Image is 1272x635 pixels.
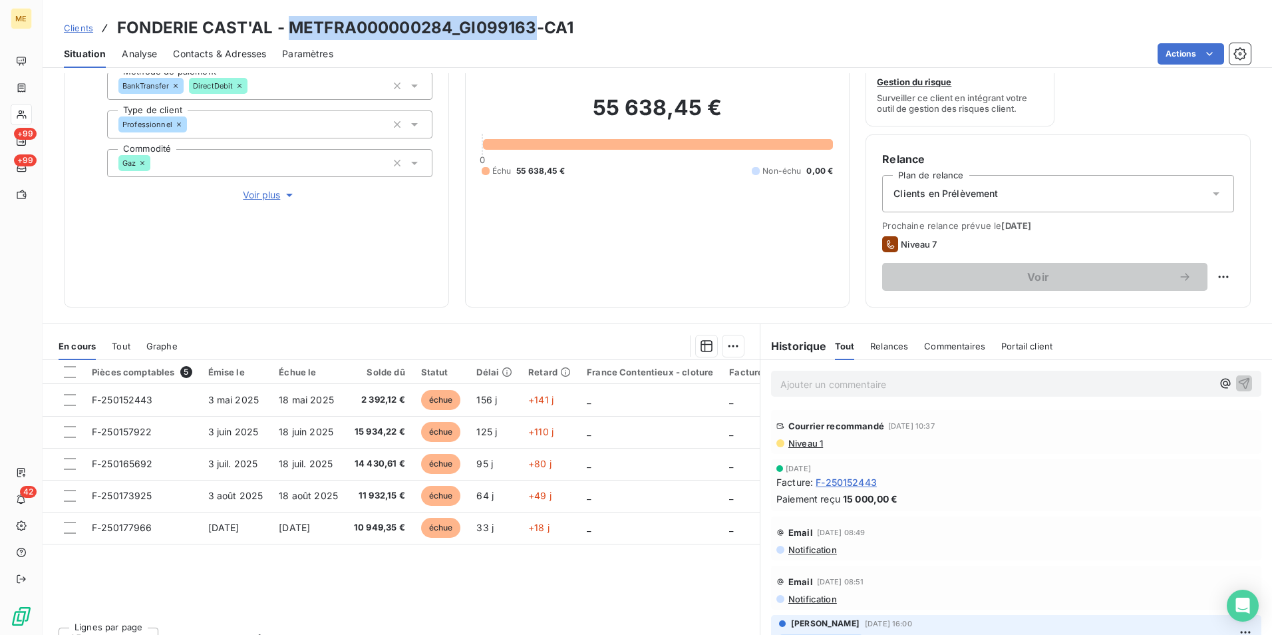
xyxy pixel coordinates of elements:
span: +80 j [528,458,552,469]
span: Notification [787,594,837,604]
span: 3 juin 2025 [208,426,259,437]
span: Facture : [776,475,813,489]
span: Tout [835,341,855,351]
span: Relances [870,341,908,351]
span: 0 [480,154,485,165]
span: BankTransfer [122,82,169,90]
span: En cours [59,341,96,351]
span: 18 juil. 2025 [279,458,333,469]
span: Professionnel [122,120,172,128]
span: _ [729,426,733,437]
span: F-250165692 [92,458,153,469]
span: Graphe [146,341,178,351]
span: Situation [64,47,106,61]
div: Pièces comptables [92,366,192,378]
span: 18 juin 2025 [279,426,333,437]
span: échue [421,390,461,410]
div: Statut [421,367,461,377]
h3: FONDERIE CAST'AL - METFRA000000284_GI099163-CA1 [117,16,573,40]
span: 2 392,12 € [354,393,405,407]
span: DirectDebit [193,82,234,90]
span: F-250152443 [92,394,153,405]
span: 18 août 2025 [279,490,338,501]
span: Non-échu [762,165,801,177]
span: [DATE] [208,522,239,533]
span: _ [729,490,733,501]
span: Surveiller ce client en intégrant votre outil de gestion des risques client. [877,93,1042,114]
span: Tout [112,341,130,351]
span: 95 j [476,458,493,469]
div: Émise le [208,367,263,377]
span: 3 août 2025 [208,490,263,501]
h6: Historique [760,338,827,354]
div: Échue le [279,367,338,377]
h2: 55 638,45 € [482,95,834,134]
span: _ [587,394,591,405]
span: 3 mai 2025 [208,394,259,405]
span: _ [587,458,591,469]
img: Logo LeanPay [11,606,32,627]
span: Email [788,527,813,538]
span: 15 000,00 € [843,492,898,506]
span: [DATE] [786,465,811,473]
span: échue [421,422,461,442]
span: Paiement reçu [776,492,840,506]
span: [DATE] [1001,220,1031,231]
span: 33 j [476,522,494,533]
span: Analyse [122,47,157,61]
span: échue [421,486,461,506]
span: 15 934,22 € [354,425,405,439]
span: 5 [180,366,192,378]
span: 64 j [476,490,494,501]
span: Échu [492,165,512,177]
span: Gestion du risque [877,77,951,87]
span: 156 j [476,394,497,405]
span: Voir [898,272,1178,282]
span: _ [729,394,733,405]
input: Ajouter une valeur [150,157,161,169]
button: Actions [1158,43,1224,65]
span: +99 [14,128,37,140]
span: 42 [20,486,37,498]
span: +110 j [528,426,554,437]
span: [DATE] 16:00 [865,620,912,628]
span: _ [587,522,591,533]
span: Niveau 7 [901,239,937,250]
span: [DATE] 10:37 [888,422,935,430]
span: _ [587,426,591,437]
span: +99 [14,154,37,166]
input: Ajouter une valeur [247,80,258,92]
span: _ [729,458,733,469]
div: ME [11,8,32,29]
span: Paramètres [282,47,333,61]
div: Solde dû [354,367,405,377]
button: Voir plus [107,188,432,202]
span: [DATE] [279,522,310,533]
span: Gaz [122,159,136,167]
span: Notification [787,544,837,555]
span: Clients [64,23,93,33]
a: Clients [64,21,93,35]
span: Prochaine relance prévue le [882,220,1234,231]
div: Délai [476,367,512,377]
span: 3 juil. 2025 [208,458,258,469]
span: 14 430,61 € [354,457,405,471]
span: échue [421,454,461,474]
h6: Relance [882,151,1234,167]
span: 11 932,15 € [354,489,405,503]
span: Email [788,576,813,587]
span: Contacts & Adresses [173,47,266,61]
span: 18 mai 2025 [279,394,334,405]
span: [DATE] 08:49 [817,529,866,536]
div: Retard [528,367,571,377]
span: Portail client [1001,341,1052,351]
span: 10 949,35 € [354,521,405,534]
input: Ajouter une valeur [187,118,198,130]
span: +141 j [528,394,554,405]
span: Clients en Prélèvement [893,187,998,200]
span: [DATE] 08:51 [817,578,864,586]
span: Niveau 1 [787,438,823,449]
span: 125 j [476,426,497,437]
button: Voir [882,263,1207,291]
span: _ [729,522,733,533]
